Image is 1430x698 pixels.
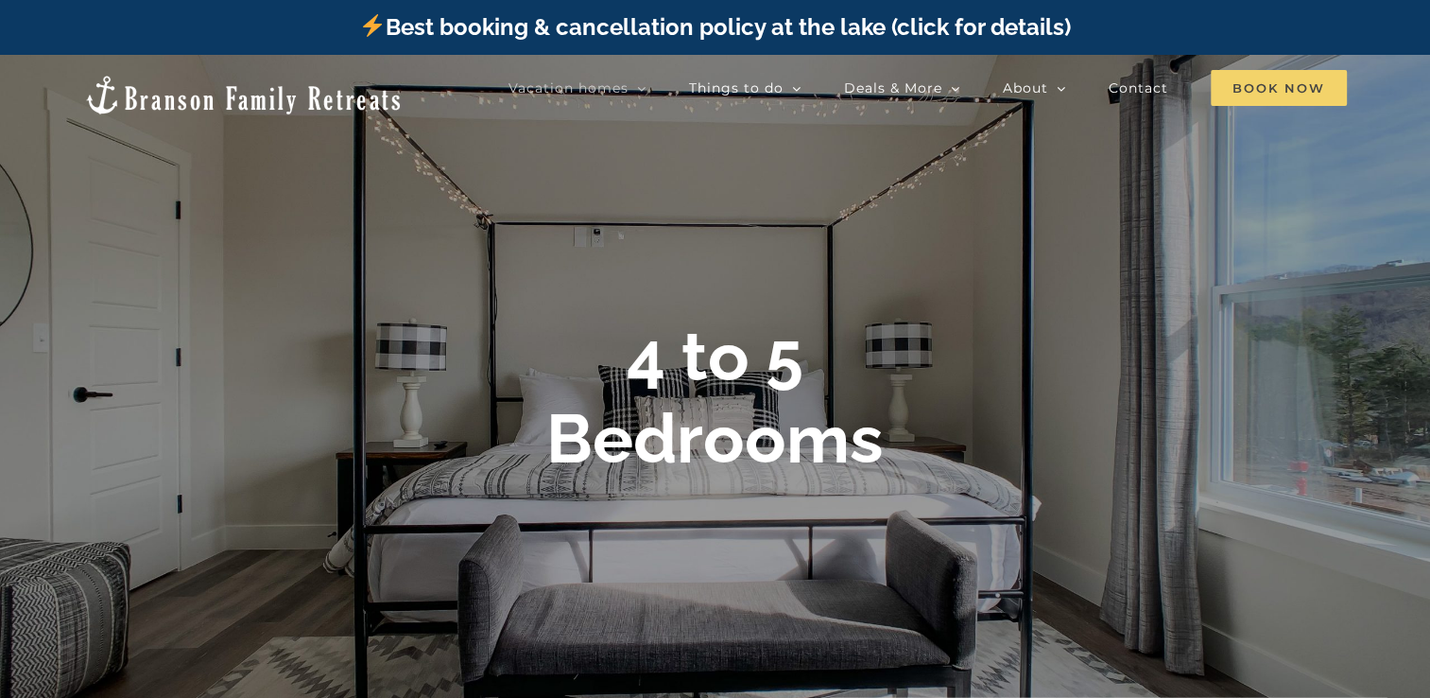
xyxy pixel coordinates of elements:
[546,316,884,478] b: 4 to 5 Bedrooms
[689,69,801,107] a: Things to do
[361,14,384,37] img: ⚡️
[689,81,784,95] span: Things to do
[1211,70,1347,106] span: Book Now
[359,13,1070,41] a: Best booking & cancellation policy at the lake (click for details)
[1109,81,1168,95] span: Contact
[844,81,942,95] span: Deals & More
[83,74,404,116] img: Branson Family Retreats Logo
[1109,69,1168,107] a: Contact
[508,69,1347,107] nav: Main Menu
[508,81,629,95] span: Vacation homes
[844,69,960,107] a: Deals & More
[508,69,646,107] a: Vacation homes
[1211,69,1347,107] a: Book Now
[1003,81,1048,95] span: About
[1003,69,1066,107] a: About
